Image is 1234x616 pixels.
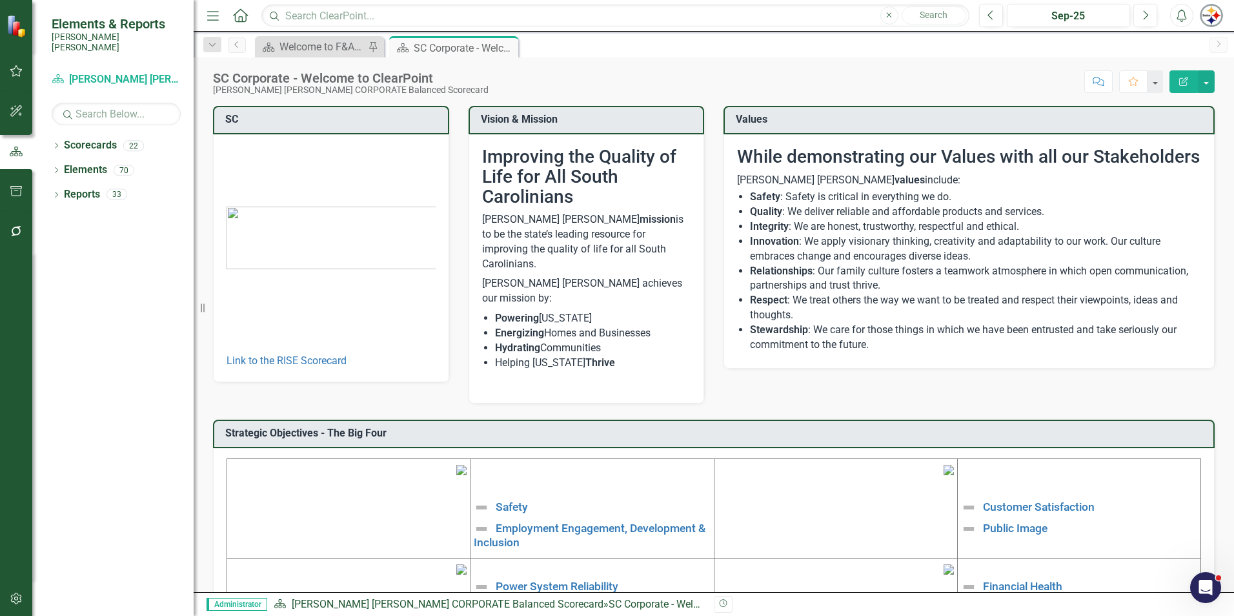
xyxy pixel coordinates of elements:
img: ClearPoint Strategy [6,15,29,37]
strong: Thrive [585,356,615,369]
h2: Improving the Quality of Life for All South Carolinians [482,147,691,207]
strong: Respect [750,294,787,306]
img: Not Defined [474,521,489,537]
li: Helping [US_STATE] [495,356,691,371]
a: Scorecards [64,138,117,153]
strong: Powering [495,312,539,324]
span: Administrator [207,598,267,611]
div: SC Corporate - Welcome to ClearPoint [609,598,780,610]
a: Employment Engagement, Development & Inclusion [474,521,705,548]
p: [PERSON_NAME] [PERSON_NAME] is to be the state’s leading resource for improving the quality of li... [482,212,691,274]
img: mceclip1%20v4.png [456,465,467,475]
a: Link to the RISE Scorecard [227,354,347,367]
a: Safety [496,500,528,513]
img: Not Defined [961,500,976,515]
li: Communities [495,341,691,356]
small: [PERSON_NAME] [PERSON_NAME] [52,32,181,53]
a: Power System Reliability [496,580,618,593]
strong: Relationships [750,265,813,277]
h3: Values [736,114,1207,125]
h3: Strategic Objectives - The Big Four [225,427,1207,439]
h2: While demonstrating our Values with all our Stakeholders [737,147,1201,167]
li: [US_STATE] [495,311,691,326]
div: 22 [123,140,144,151]
strong: Integrity [750,220,789,232]
a: Reports [64,187,100,202]
img: Cambria Fayall [1200,4,1223,27]
img: mceclip4.png [944,564,954,575]
a: [PERSON_NAME] [PERSON_NAME] CORPORATE Balanced Scorecard [52,72,181,87]
strong: Quality [750,205,782,218]
img: Not Defined [961,521,976,537]
li: : Our family culture fosters a teamwork atmosphere in which open communication, partnerships and ... [750,264,1201,294]
div: SC Corporate - Welcome to ClearPoint [414,40,515,56]
li: : We treat others the way we want to be treated and respect their viewpoints, ideas and thoughts. [750,293,1201,323]
a: Public Image [983,521,1047,534]
img: mceclip3%20v3.png [456,564,467,575]
div: 70 [114,165,134,176]
li: : We are honest, trustworthy, respectful and ethical. [750,220,1201,234]
a: Customer Satisfaction [983,500,1095,513]
a: Financial Health [983,580,1062,593]
strong: Safety [750,190,780,203]
strong: Energizing [495,327,544,339]
div: [PERSON_NAME] [PERSON_NAME] CORPORATE Balanced Scorecard [213,85,489,95]
img: Not Defined [474,500,489,515]
h3: SC [225,114,441,125]
strong: Stewardship [750,323,808,336]
li: : We care for those things in which we have been entrusted and take seriously our commitment to t... [750,323,1201,353]
h3: Vision & Mission [481,114,697,125]
p: [PERSON_NAME] [PERSON_NAME] include: [737,173,1201,188]
input: Search Below... [52,103,181,125]
img: Not Defined [474,579,489,595]
strong: Hydrating [495,342,540,354]
button: Sep-25 [1007,4,1130,27]
strong: mission [640,213,676,225]
div: Sep-25 [1011,8,1126,24]
div: » [274,597,704,612]
li: : We apply visionary thinking, creativity and adaptability to our work. Our culture embraces chan... [750,234,1201,264]
img: Not Defined [961,579,976,595]
span: Elements & Reports [52,16,181,32]
iframe: Intercom live chat [1190,572,1221,603]
li: : Safety is critical in everything we do. [750,190,1201,205]
a: Welcome to F&A Departmental Scorecard [258,39,365,55]
div: 33 [106,189,127,200]
img: mceclip2%20v3.png [944,465,954,475]
input: Search ClearPoint... [261,5,969,27]
strong: values [895,174,925,186]
li: Homes and Businesses [495,326,691,341]
div: Welcome to F&A Departmental Scorecard [279,39,365,55]
a: Elements [64,163,107,178]
strong: Innovation [750,235,799,247]
span: Search [920,10,947,20]
li: : We deliver reliable and affordable products and services. [750,205,1201,220]
button: Search [902,6,966,25]
p: [PERSON_NAME] [PERSON_NAME] achieves our mission by: [482,274,691,309]
a: [PERSON_NAME] [PERSON_NAME] CORPORATE Balanced Scorecard [292,598,603,610]
div: SC Corporate - Welcome to ClearPoint [213,71,489,85]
